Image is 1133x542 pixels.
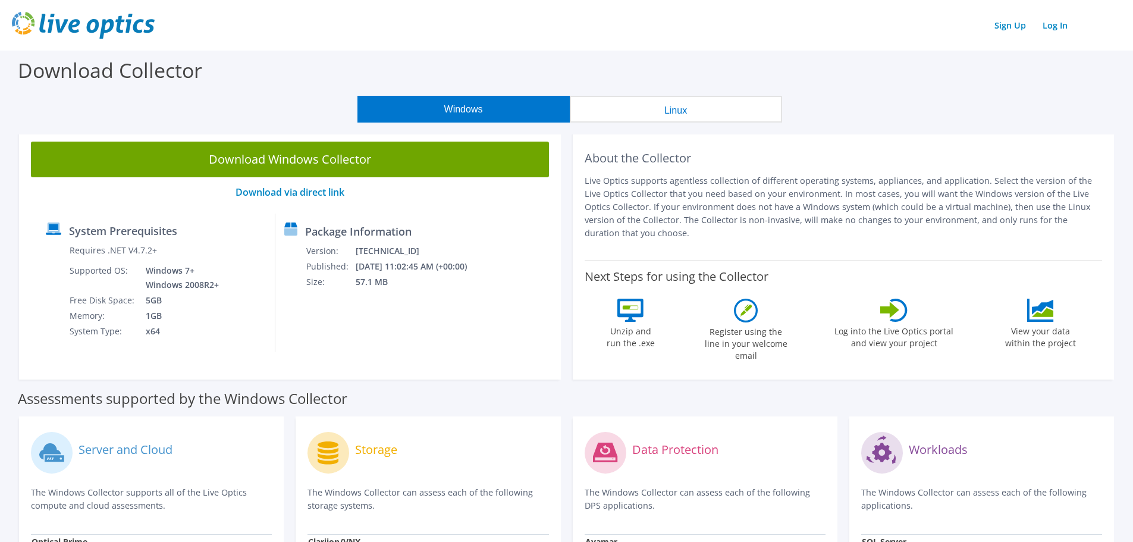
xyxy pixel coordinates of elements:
[306,274,355,290] td: Size:
[31,486,272,512] p: The Windows Collector supports all of the Live Optics compute and cloud assessments.
[306,259,355,274] td: Published:
[236,186,344,199] a: Download via direct link
[79,444,172,456] label: Server and Cloud
[137,263,221,293] td: Windows 7+ Windows 2008R2+
[69,263,137,293] td: Supported OS:
[834,322,954,349] label: Log into the Live Optics portal and view your project
[355,259,483,274] td: [DATE] 11:02:45 AM (+00:00)
[585,270,768,284] label: Next Steps for using the Collector
[861,486,1102,512] p: The Windows Collector can assess each of the following applications.
[69,324,137,339] td: System Type:
[585,486,826,512] p: The Windows Collector can assess each of the following DPS applications.
[31,142,549,177] a: Download Windows Collector
[69,308,137,324] td: Memory:
[69,225,177,237] label: System Prerequisites
[988,17,1032,34] a: Sign Up
[1037,17,1074,34] a: Log In
[585,174,1103,240] p: Live Optics supports agentless collection of different operating systems, appliances, and applica...
[355,243,483,259] td: [TECHNICAL_ID]
[12,12,155,39] img: live_optics_svg.svg
[137,308,221,324] td: 1GB
[307,486,548,512] p: The Windows Collector can assess each of the following storage systems.
[18,57,202,84] label: Download Collector
[603,322,658,349] label: Unzip and run the .exe
[355,444,397,456] label: Storage
[355,274,483,290] td: 57.1 MB
[137,324,221,339] td: x64
[701,322,790,362] label: Register using the line in your welcome email
[69,293,137,308] td: Free Disk Space:
[70,245,157,256] label: Requires .NET V4.7.2+
[585,151,1103,165] h2: About the Collector
[632,444,718,456] label: Data Protection
[570,96,782,123] button: Linux
[18,393,347,405] label: Assessments supported by the Windows Collector
[306,243,355,259] td: Version:
[997,322,1083,349] label: View your data within the project
[137,293,221,308] td: 5GB
[305,225,412,237] label: Package Information
[357,96,570,123] button: Windows
[909,444,968,456] label: Workloads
